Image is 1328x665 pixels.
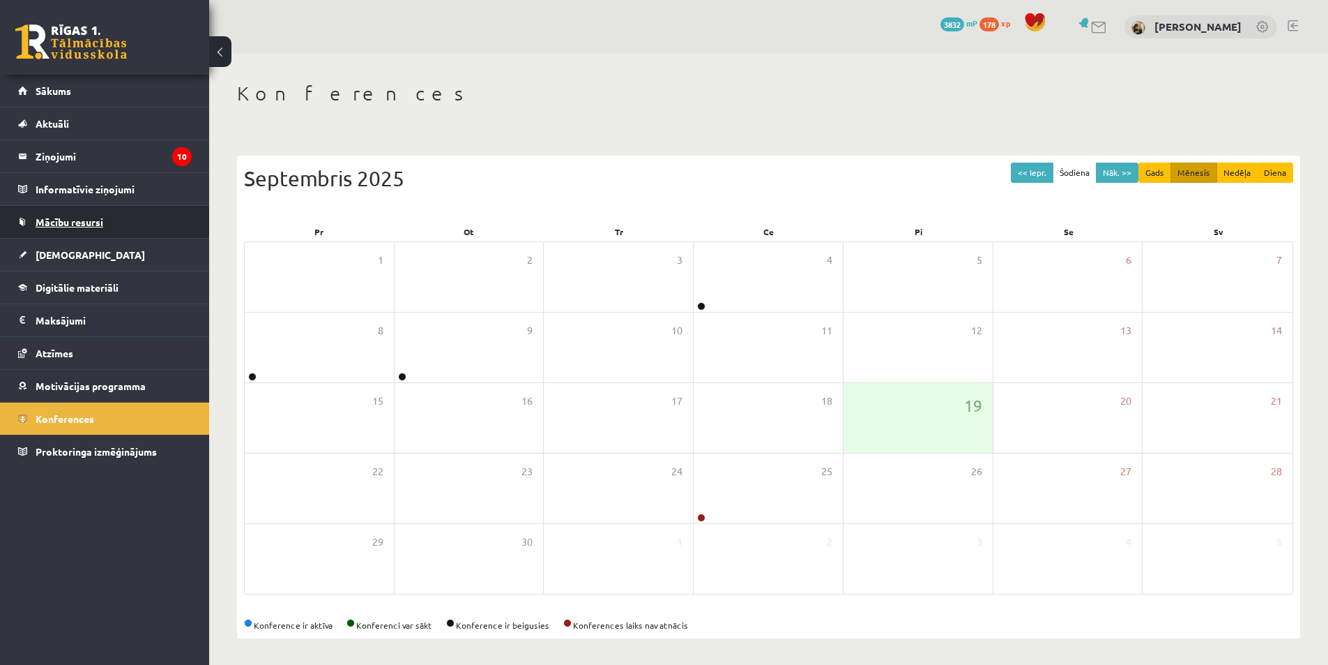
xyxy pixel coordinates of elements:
[244,619,1293,632] div: Konference ir aktīva Konferenci var sākt Konference ir beigusies Konferences laiks nav atnācis
[821,394,832,409] span: 18
[1276,535,1282,550] span: 5
[527,253,533,268] span: 2
[979,17,999,31] span: 178
[964,394,982,417] span: 19
[671,394,682,409] span: 17
[1120,464,1131,479] span: 27
[18,370,192,402] a: Motivācijas programma
[378,323,383,338] span: 8
[527,323,533,338] span: 9
[18,173,192,205] a: Informatīvie ziņojumi
[521,464,533,479] span: 23
[971,323,982,338] span: 12
[18,271,192,304] a: Digitālie materiāli
[244,163,1293,194] div: Septembris 2025
[36,216,103,228] span: Mācību resursi
[18,239,192,271] a: [DEMOGRAPHIC_DATA]
[36,445,157,458] span: Proktoringa izmēģinājums
[979,17,1017,29] a: 178 xp
[993,222,1143,241] div: Se
[1271,394,1282,409] span: 21
[18,140,192,172] a: Ziņojumi10
[940,17,977,29] a: 3832 mP
[394,222,544,241] div: Ot
[1143,222,1293,241] div: Sv
[1011,163,1053,183] button: << Iepr.
[237,82,1300,105] h1: Konferences
[18,435,192,468] a: Proktoringa izmēģinājums
[1138,163,1171,183] button: Gads
[18,107,192,140] a: Aktuāli
[36,248,145,261] span: [DEMOGRAPHIC_DATA]
[36,84,71,97] span: Sākums
[1126,535,1131,550] span: 4
[36,347,73,359] span: Atzīmes
[244,222,394,241] div: Pr
[521,394,533,409] span: 16
[36,304,192,336] legend: Maksājumi
[172,147,192,166] i: 10
[971,464,982,479] span: 26
[844,222,993,241] div: Pi
[1271,464,1282,479] span: 28
[1271,323,1282,338] span: 14
[36,380,146,392] span: Motivācijas programma
[1053,163,1097,183] button: Šodiena
[940,17,964,31] span: 3832
[18,206,192,238] a: Mācību resursi
[36,140,192,172] legend: Ziņojumi
[821,323,832,338] span: 11
[18,337,192,369] a: Atzīmes
[827,253,832,268] span: 4
[1120,394,1131,409] span: 20
[18,403,192,435] a: Konferences
[966,17,977,29] span: mP
[671,323,682,338] span: 10
[977,535,982,550] span: 3
[1257,163,1293,183] button: Diena
[36,281,119,294] span: Digitālie materiāli
[36,117,69,130] span: Aktuāli
[15,24,127,59] a: Rīgas 1. Tālmācības vidusskola
[671,464,682,479] span: 24
[677,535,682,550] span: 1
[372,394,383,409] span: 15
[36,412,94,425] span: Konferences
[372,464,383,479] span: 22
[36,173,192,205] legend: Informatīvie ziņojumi
[977,253,982,268] span: 5
[677,253,682,268] span: 3
[1001,17,1010,29] span: xp
[1131,21,1145,35] img: Emīlija Bēvalde
[544,222,694,241] div: Tr
[18,75,192,107] a: Sākums
[1096,163,1138,183] button: Nāk. >>
[1170,163,1217,183] button: Mēnesis
[372,535,383,550] span: 29
[1154,20,1242,33] a: [PERSON_NAME]
[1216,163,1258,183] button: Nedēļa
[521,535,533,550] span: 30
[18,304,192,336] a: Maksājumi
[694,222,844,241] div: Ce
[821,464,832,479] span: 25
[1276,253,1282,268] span: 7
[378,253,383,268] span: 1
[1120,323,1131,338] span: 13
[827,535,832,550] span: 2
[1126,253,1131,268] span: 6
